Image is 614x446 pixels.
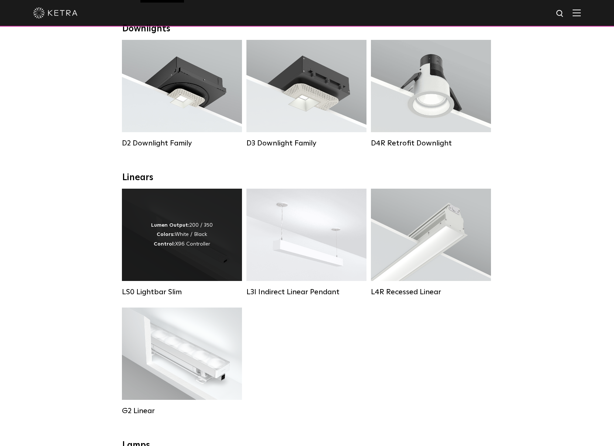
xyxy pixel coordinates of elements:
[122,288,242,296] div: LS0 Lightbar Slim
[371,139,491,148] div: D4R Retrofit Downlight
[122,406,242,415] div: G2 Linear
[246,189,366,296] a: L3I Indirect Linear Pendant Lumen Output:400 / 600 / 800 / 1000Housing Colors:White / BlackContro...
[151,221,213,249] div: 200 / 350 White / Black X96 Controller
[122,172,492,183] div: Linears
[122,40,242,148] a: D2 Downlight Family Lumen Output:1200Colors:White / Black / Gloss Black / Silver / Bronze / Silve...
[371,189,491,296] a: L4R Recessed Linear Lumen Output:400 / 600 / 800 / 1000Colors:White / BlackControl:Lutron Clear C...
[246,40,366,148] a: D3 Downlight Family Lumen Output:700 / 900 / 1100Colors:White / Black / Silver / Bronze / Paintab...
[122,189,242,296] a: LS0 Lightbar Slim Lumen Output:200 / 350Colors:White / BlackControl:X96 Controller
[371,288,491,296] div: L4R Recessed Linear
[556,9,565,18] img: search icon
[33,7,78,18] img: ketra-logo-2019-white
[246,288,366,296] div: L3I Indirect Linear Pendant
[573,9,581,16] img: Hamburger%20Nav.svg
[154,241,175,247] strong: Control:
[122,308,242,415] a: G2 Linear Lumen Output:400 / 700 / 1000Colors:WhiteBeam Angles:Flood / [GEOGRAPHIC_DATA] / Narrow...
[122,139,242,148] div: D2 Downlight Family
[151,223,190,228] strong: Lumen Output:
[246,139,366,148] div: D3 Downlight Family
[122,24,492,34] div: Downlights
[371,40,491,148] a: D4R Retrofit Downlight Lumen Output:800Colors:White / BlackBeam Angles:15° / 25° / 40° / 60°Watta...
[157,232,175,237] strong: Colors:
